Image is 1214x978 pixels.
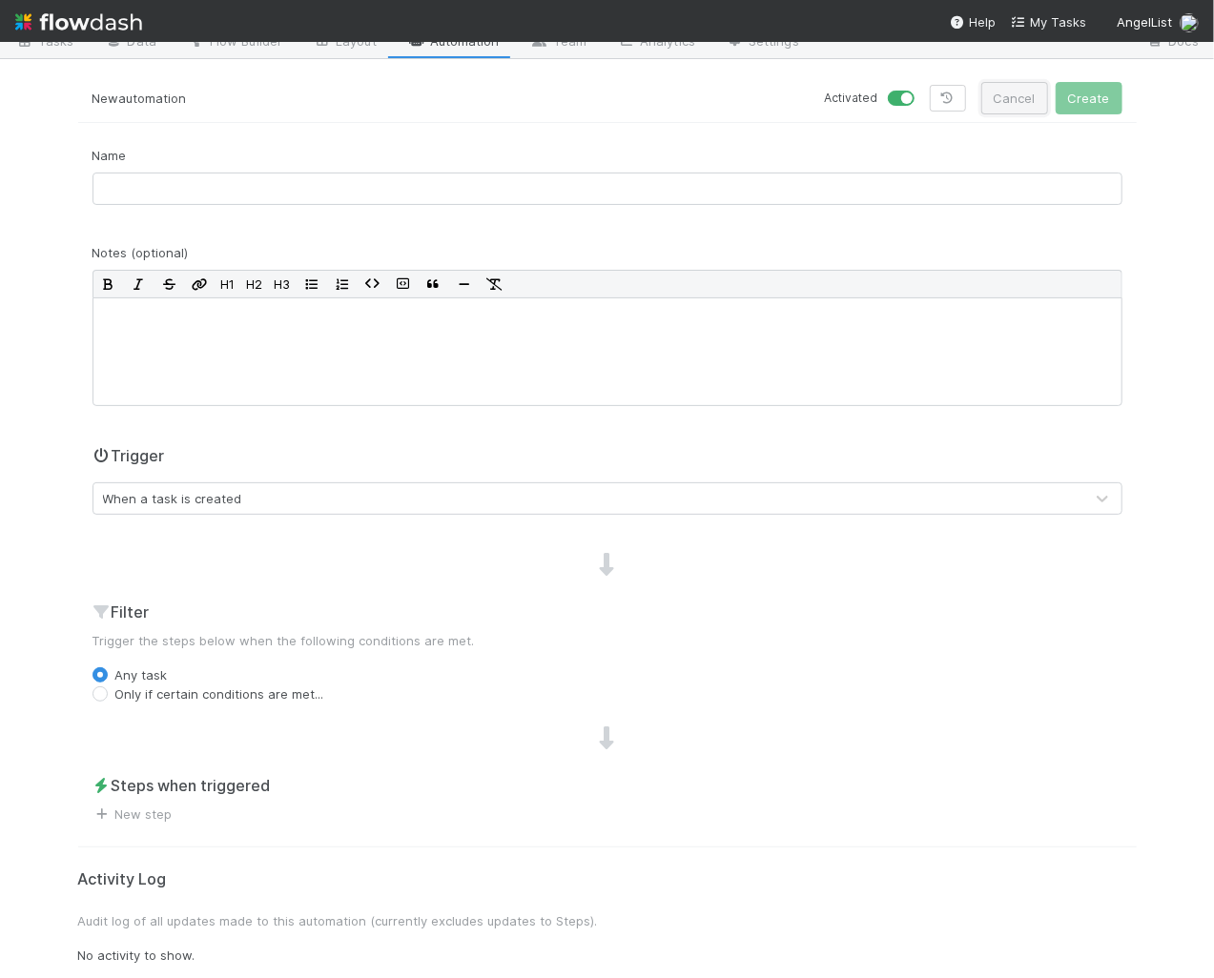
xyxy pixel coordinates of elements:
a: Team [515,28,602,58]
label: Only if certain conditions are met... [115,684,324,703]
small: Activated [825,90,878,107]
button: Italic [124,271,154,297]
p: Audit log of all updates made to this automation (currently excludes updates to Steps). [78,911,1137,930]
p: No activity to show. [78,946,1137,965]
div: When a task is created [103,489,242,508]
img: logo-inverted-e16ddd16eac7371096b0.svg [15,6,142,38]
button: Code [358,271,388,297]
div: Help [950,12,996,31]
a: Settings [710,28,814,58]
p: New automation [93,84,593,113]
label: Any task [115,665,168,684]
span: AngelList [1117,14,1172,30]
a: Data [90,28,172,58]
a: My Tasks [1011,12,1086,31]
button: H2 [241,271,269,297]
a: Automation [392,28,515,58]
button: Horizontal Rule [449,271,480,297]
button: Edit Link [185,271,216,297]
a: New step [93,806,173,822]
h2: Trigger [93,444,165,467]
p: Trigger the steps below when the following conditions are met. [93,631,1122,650]
button: Remove Format [480,271,510,297]
label: Name [93,146,127,165]
h2: Filter [93,601,1122,623]
h5: Activity Log [78,870,1137,889]
button: Strikethrough [154,271,185,297]
button: Code Block [388,271,419,297]
h2: Steps when triggered [93,774,1122,797]
a: Docs [1131,28,1214,58]
a: Layout [298,28,392,58]
button: Bold [93,271,124,297]
button: Ordered List [327,271,358,297]
a: Analytics [602,28,710,58]
span: My Tasks [1011,14,1086,30]
button: Cancel [981,82,1048,114]
button: Create [1056,82,1122,114]
button: H3 [269,271,297,297]
button: H1 [216,271,241,297]
a: Flow Builder [172,28,298,58]
label: Notes (optional) [93,243,189,262]
button: Blockquote [419,271,449,297]
button: Bullet List [297,271,327,297]
img: avatar_7e1c67d1-c55a-4d71-9394-c171c6adeb61.png [1180,13,1199,32]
